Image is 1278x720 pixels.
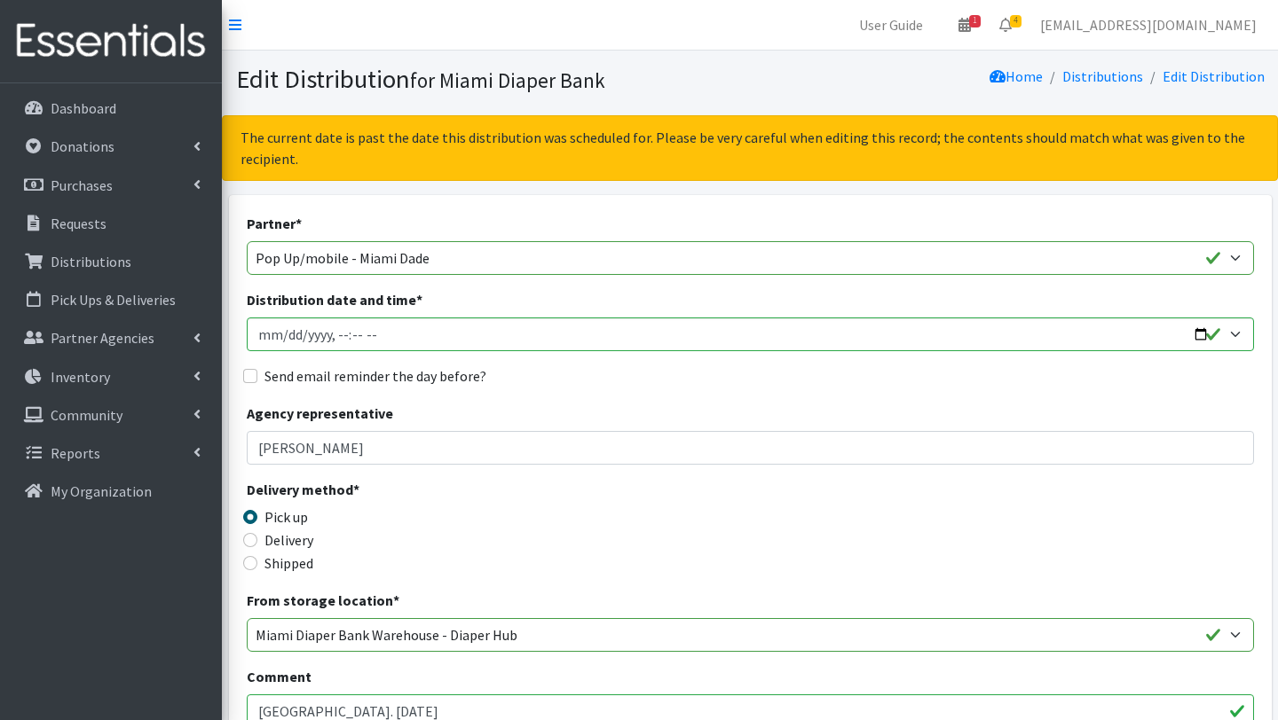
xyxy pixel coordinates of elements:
h1: Edit Distribution [236,64,744,95]
a: Community [7,397,215,433]
a: 1 [944,7,985,43]
abbr: required [416,291,422,309]
a: Distributions [7,244,215,279]
abbr: required [393,591,399,609]
a: User Guide [845,7,937,43]
p: Donations [51,137,114,155]
a: Reports [7,435,215,471]
a: 4 [985,7,1026,43]
a: Requests [7,206,215,241]
label: Agency representative [247,403,393,424]
p: Reports [51,444,100,462]
p: Purchases [51,176,113,194]
p: Requests [51,215,106,232]
a: Edit Distribution [1163,67,1265,85]
span: 4 [1010,15,1022,27]
p: Distributions [51,253,131,270]
a: Purchases [7,168,215,203]
img: HumanEssentials [7,12,215,71]
label: From storage location [247,590,399,611]
p: Community [51,406,122,424]
span: 1 [969,15,981,27]
label: Send email reminder the day before? [264,365,486,387]
a: Dashboard [7,90,215,126]
legend: Delivery method [247,479,499,506]
a: My Organization [7,473,215,509]
a: Pick Ups & Deliveries [7,282,215,317]
p: Pick Ups & Deliveries [51,291,176,309]
label: Delivery [264,529,313,551]
label: Comment [247,666,312,687]
div: The current date is past the date this distribution was scheduled for. Please be very careful whe... [222,115,1278,181]
label: Pick up [264,506,308,528]
a: Donations [7,129,215,164]
a: Inventory [7,359,215,395]
a: Distributions [1062,67,1143,85]
p: Dashboard [51,99,116,117]
abbr: required [296,215,302,232]
p: Inventory [51,368,110,386]
a: Home [990,67,1043,85]
p: My Organization [51,482,152,500]
label: Distribution date and time [247,289,422,310]
p: Partner Agencies [51,329,154,347]
small: for Miami Diaper Bank [410,67,605,93]
a: [EMAIL_ADDRESS][DOMAIN_NAME] [1026,7,1271,43]
label: Shipped [264,552,313,574]
abbr: required [353,481,359,498]
label: Partner [247,213,302,234]
a: Partner Agencies [7,320,215,356]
